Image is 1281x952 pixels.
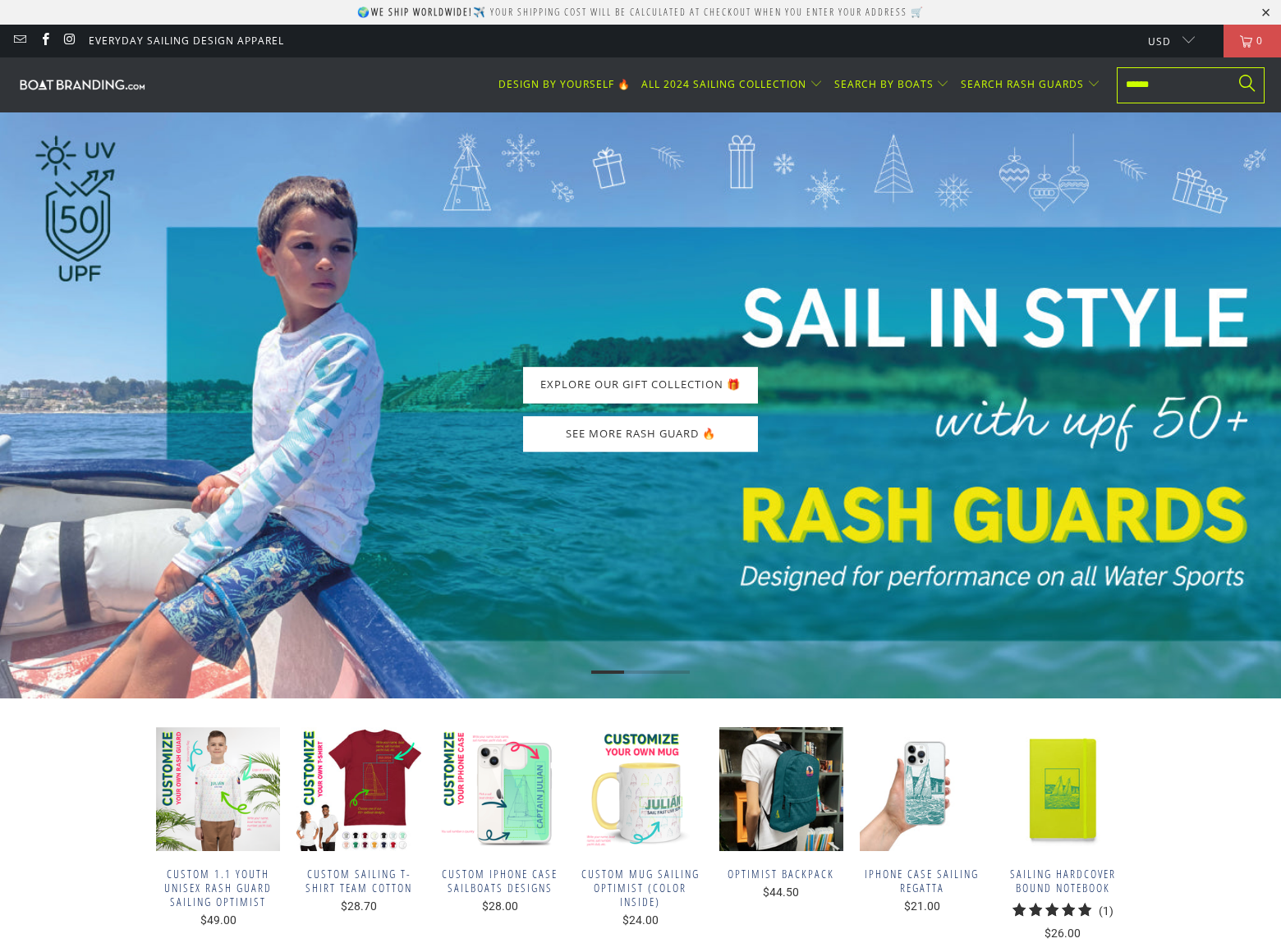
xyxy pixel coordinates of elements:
[578,727,702,851] a: Custom Mug Sailing Optimist (Color Inside) Custom Mug Sailing Optimist (Color Inside)
[498,66,631,104] a: DESIGN BY YOURSELF 🔥
[1001,867,1125,895] span: Sailing Hardcover bound notebook
[498,66,1100,104] nav: Translation missing: en.navigation.header.main_nav
[341,899,377,913] span: $28.70
[763,886,799,899] span: $44.50
[719,867,843,899] a: Optimist Backpack $44.50
[641,77,806,91] span: ALL 2024 SAILING COLLECTION
[578,867,702,927] a: Custom Mug Sailing Optimist (Color Inside) $24.00
[578,867,702,909] span: Custom Mug Sailing Optimist (Color Inside)
[834,66,950,104] summary: SEARCH BY BOATS
[622,913,659,927] span: $24.00
[156,727,280,851] img: Custom 1.1 Youth Unisex Rash Guard Sailing Optimist
[624,671,657,674] li: Page dot 2
[591,671,624,674] li: Page dot 1
[1224,25,1281,57] a: 0
[296,867,420,913] a: Custom Sailing T-Shirt Team Cotton $28.70
[296,867,420,895] span: Custom Sailing T-Shirt Team Cotton
[438,867,562,895] span: Custom Iphone Case Sailboats Designs
[296,727,420,851] a: Custom Sailing T-Shirt Team Cotton Custom Sailing T-Shirt Team Cotton
[834,77,934,91] span: SEARCH BY BOATS
[860,727,984,851] img: iPhone Case Sailing Regatta
[62,34,76,48] a: Boatbranding on Instagram
[1148,34,1171,48] span: USD
[12,34,26,48] a: Email Boatbranding
[523,416,758,452] a: SEE MORE RASH GUARD 🔥
[1135,25,1195,57] button: USD
[719,867,843,881] span: Optimist Backpack
[961,66,1100,104] summary: SEARCH RASH GUARDS
[860,867,984,895] span: iPhone Case Sailing Regatta
[89,32,284,50] a: Everyday Sailing Design Apparel
[641,66,823,104] summary: ALL 2024 SAILING COLLECTION
[357,5,925,19] p: 🌍 ✈️ Your shipping cost will be calculated at checkout when you enter your address 🛒
[371,5,473,19] strong: We ship worldwide!
[498,77,631,91] span: DESIGN BY YOURSELF 🔥
[438,727,562,851] a: Custom Iphone Case Sailboats Designs Custom Iphone Case Sailboats Designs
[156,867,280,909] span: Custom 1.1 Youth Unisex Rash Guard Sailing Optimist
[156,727,280,851] a: Custom 1.1 Youth Unisex Rash Guard Sailing Optimist Custom 1.1 Youth Unisex Rash Guard Sailing Op...
[482,899,518,913] span: $28.00
[657,671,690,674] li: Page dot 3
[1001,867,1125,941] a: Sailing Hardcover bound notebook 5.0 out of 5.0 stars $26.00
[860,727,984,851] a: iPhone Case Sailing Regatta iPhone Case Sailing Regatta
[860,867,984,913] a: iPhone Case Sailing Regatta $21.00
[438,727,562,851] img: Custom Iphone Case Sailboats Designs
[961,77,1084,91] span: SEARCH RASH GUARDS
[16,76,148,92] img: Boatbranding
[156,867,280,927] a: Custom 1.1 Youth Unisex Rash Guard Sailing Optimist $49.00
[719,727,843,851] img: Boatbranding Optimist Backpack Sailing-Gift Regatta Yacht Sailing-Lifestyle Sailing-Apparel Nauti...
[438,867,562,913] a: Custom Iphone Case Sailboats Designs $28.00
[296,727,420,851] img: Custom Sailing T-Shirt Team Cotton
[578,727,702,851] img: Custom Mug Sailing Optimist (Color Inside)
[200,913,236,927] span: $49.00
[904,899,940,913] span: $21.00
[1099,904,1113,918] span: (1)
[1045,927,1081,940] span: $26.00
[1001,727,1125,851] img: Boatbranding Lime Sailing Hardcover bound notebook Sailing-Gift Regatta Yacht Sailing-Lifestyle S...
[1012,903,1095,919] div: 5.0 out of 5.0 stars
[523,368,758,404] a: EXPLORE OUR GIFT COLLECTION 🎁
[37,34,51,48] a: Boatbranding on Facebook
[1252,25,1267,57] span: 0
